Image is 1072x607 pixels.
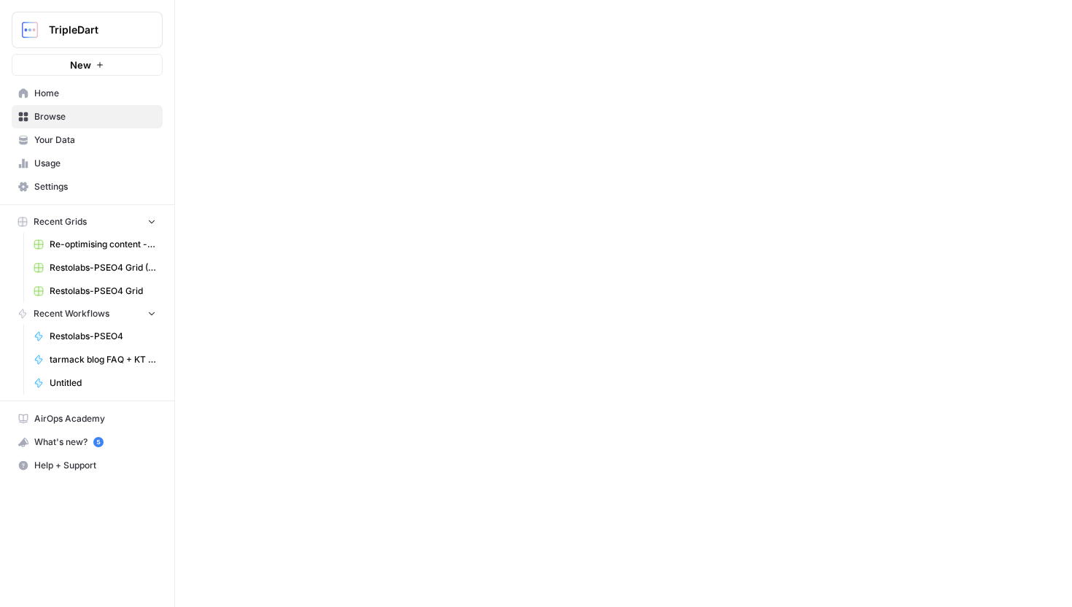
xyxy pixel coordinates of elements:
[34,180,156,193] span: Settings
[50,376,156,390] span: Untitled
[12,211,163,233] button: Recent Grids
[12,303,163,325] button: Recent Workflows
[27,371,163,395] a: Untitled
[96,438,100,446] text: 5
[70,58,91,72] span: New
[50,261,156,274] span: Restolabs-PSEO4 Grid (4)
[27,348,163,371] a: tarmack blog FAQ + KT workflow
[34,87,156,100] span: Home
[34,459,156,472] span: Help + Support
[49,23,137,37] span: TripleDart
[12,431,162,453] div: What's new?
[12,175,163,198] a: Settings
[27,233,163,256] a: Re-optimising content - revenuegrid Grid
[17,17,43,43] img: TripleDart Logo
[34,134,156,147] span: Your Data
[27,256,163,279] a: Restolabs-PSEO4 Grid (4)
[34,157,156,170] span: Usage
[34,110,156,123] span: Browse
[12,128,163,152] a: Your Data
[12,12,163,48] button: Workspace: TripleDart
[12,430,163,454] button: What's new? 5
[34,412,156,425] span: AirOps Academy
[34,215,87,228] span: Recent Grids
[50,238,156,251] span: Re-optimising content - revenuegrid Grid
[27,325,163,348] a: Restolabs-PSEO4
[93,437,104,447] a: 5
[12,54,163,76] button: New
[12,105,163,128] a: Browse
[12,407,163,430] a: AirOps Academy
[50,285,156,298] span: Restolabs-PSEO4 Grid
[34,307,109,320] span: Recent Workflows
[12,454,163,477] button: Help + Support
[12,82,163,105] a: Home
[50,353,156,366] span: tarmack blog FAQ + KT workflow
[50,330,156,343] span: Restolabs-PSEO4
[12,152,163,175] a: Usage
[27,279,163,303] a: Restolabs-PSEO4 Grid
